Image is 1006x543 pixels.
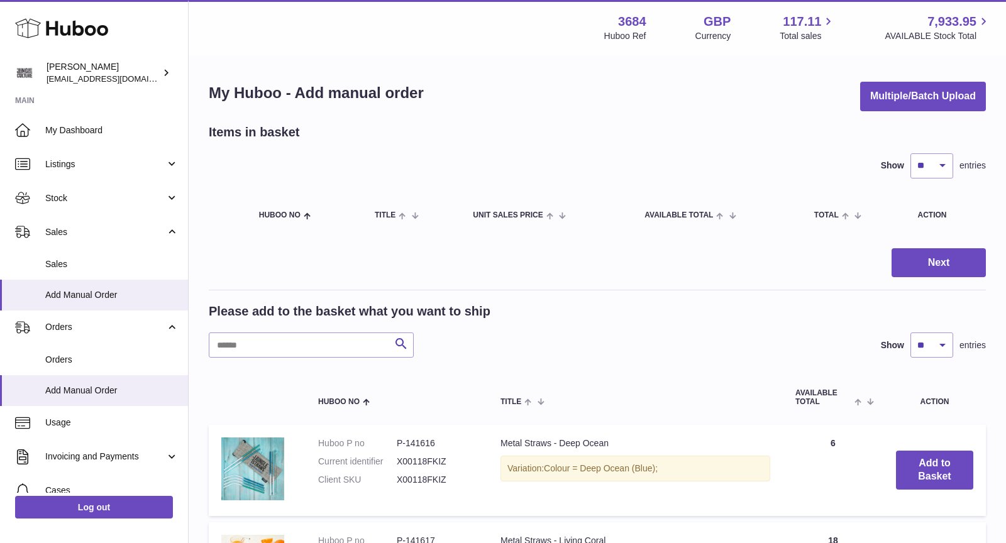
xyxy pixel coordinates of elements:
[45,258,179,270] span: Sales
[783,13,821,30] span: 117.11
[45,385,179,397] span: Add Manual Order
[375,211,395,219] span: Title
[15,496,173,518] a: Log out
[918,211,974,219] div: Action
[45,124,179,136] span: My Dashboard
[47,74,185,84] span: [EMAIL_ADDRESS][DOMAIN_NAME]
[883,376,986,418] th: Action
[618,13,646,30] strong: 3684
[45,226,165,238] span: Sales
[397,437,475,449] dd: P-141616
[45,354,179,366] span: Orders
[15,63,34,82] img: theinternationalventure@gmail.com
[500,398,521,406] span: Title
[318,456,397,468] dt: Current identifier
[209,303,490,320] h2: Please add to the basket what you want to ship
[45,192,165,204] span: Stock
[488,425,783,516] td: Metal Straws - Deep Ocean
[860,82,986,111] button: Multiple/Batch Upload
[783,425,883,516] td: 6
[896,451,973,490] button: Add to Basket
[644,211,713,219] span: AVAILABLE Total
[209,83,424,103] h1: My Huboo - Add manual order
[780,13,836,42] a: 117.11 Total sales
[397,474,475,486] dd: X00118FKIZ
[473,211,543,219] span: Unit Sales Price
[780,30,836,42] span: Total sales
[795,389,851,405] span: AVAILABLE Total
[544,463,658,473] span: Colour = Deep Ocean (Blue);
[45,485,179,496] span: Cases
[259,211,301,219] span: Huboo no
[695,30,731,42] div: Currency
[814,211,839,219] span: Total
[604,30,646,42] div: Huboo Ref
[209,124,300,141] h2: Items in basket
[892,248,986,278] button: Next
[959,339,986,351] span: entries
[318,398,360,406] span: Huboo no
[959,160,986,172] span: entries
[881,160,904,172] label: Show
[221,437,284,500] img: Metal Straws - Deep Ocean
[45,417,179,429] span: Usage
[45,321,165,333] span: Orders
[318,437,397,449] dt: Huboo P no
[45,451,165,463] span: Invoicing and Payments
[397,456,475,468] dd: X00118FKIZ
[500,456,770,481] div: Variation:
[885,13,991,42] a: 7,933.95 AVAILABLE Stock Total
[927,13,976,30] span: 7,933.95
[47,61,160,85] div: [PERSON_NAME]
[885,30,991,42] span: AVAILABLE Stock Total
[881,339,904,351] label: Show
[45,158,165,170] span: Listings
[318,474,397,486] dt: Client SKU
[45,289,179,301] span: Add Manual Order
[704,13,731,30] strong: GBP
